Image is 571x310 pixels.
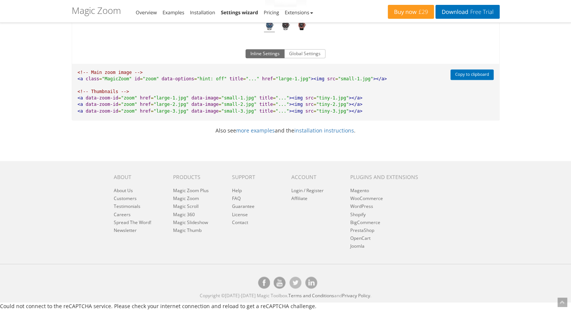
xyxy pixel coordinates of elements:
[276,76,311,81] span: "large-1.jpg"
[246,49,285,58] button: Inline Settings
[78,102,83,107] span: <a
[349,108,362,114] span: ></a>
[232,195,241,202] a: FAQ
[114,219,151,226] a: Spread The Word!
[350,227,374,233] a: PrestaShop
[114,187,133,194] a: About Us
[194,76,197,81] span: =
[264,20,275,32] a: Blue Hydroconquest
[154,95,189,101] span: "large-1.jpg"
[72,6,121,15] h1: Magic Zoom
[262,76,273,81] span: href
[291,187,323,194] a: Login / Register
[86,76,99,81] span: class
[417,9,428,15] span: £29
[66,126,505,135] p: Also see and the .
[218,95,221,101] span: =
[289,108,303,114] span: ><img
[468,9,493,15] span: Free Trial
[229,76,243,81] span: title
[288,292,334,299] a: Terms and Conditions
[259,102,273,107] span: title
[86,108,118,114] span: data-zoom-id
[350,219,380,226] a: BigCommerce
[86,102,118,107] span: data-zoom-id
[306,95,314,101] span: src
[190,9,215,16] a: Installation
[232,187,242,194] a: Help
[221,9,258,16] a: Settings wizard
[327,76,335,81] span: src
[264,9,279,16] a: Pricing
[151,102,154,107] span: =
[316,108,349,114] span: "tiny-3.jpg"
[163,9,184,16] a: Examples
[316,102,349,107] span: "tiny-2.jpg"
[232,211,248,218] a: License
[136,9,157,16] a: Overview
[191,102,218,107] span: data-image
[140,95,151,101] span: href
[197,76,226,81] span: "hint: off"
[173,203,198,209] a: Magic Scroll
[173,211,194,218] a: Magic 360
[78,70,143,75] span: <!-- Main zoom image -->
[114,211,131,218] a: Careers
[258,277,270,289] a: Magic Toolbox on Facebook
[151,108,154,114] span: =
[289,102,303,107] span: ><img
[173,174,220,180] h6: Products
[162,76,194,81] span: data-options
[114,174,161,180] h6: About
[349,95,362,101] span: ></a>
[259,95,273,101] span: title
[221,108,257,114] span: "small-3.jpg"
[285,9,313,16] a: Extensions
[78,89,129,94] span: <!-- Thumbnails -->
[284,49,325,58] button: Global Settings
[154,102,189,107] span: "large-2.jpg"
[236,127,275,134] a: more examples
[313,108,316,114] span: =
[121,102,137,107] span: "zoom"
[316,95,349,101] span: "tiny-1.jpg"
[350,187,369,194] a: Magento
[350,174,428,180] h6: Plugins and extensions
[173,227,201,233] a: Magic Thumb
[121,95,137,101] span: "zoom"
[273,102,276,107] span: =
[259,108,273,114] span: title
[305,277,317,289] a: Magic Toolbox on [DOMAIN_NAME]
[218,108,221,114] span: =
[218,102,221,107] span: =
[435,5,499,19] a: DownloadFree Trial
[335,76,338,81] span: =
[306,102,314,107] span: src
[311,76,324,81] span: ><img
[140,108,151,114] span: href
[338,76,373,81] span: "small-1.jpg"
[296,20,307,32] a: Red Hydroconquest
[99,76,102,81] span: =
[350,243,365,249] a: Joomla
[232,174,280,180] h6: Support
[143,76,159,81] span: "zoom"
[221,102,257,107] span: "small-2.jpg"
[134,76,140,81] span: id
[118,102,121,107] span: =
[342,292,370,299] a: Privacy Policy
[221,95,257,101] span: "small-1.jpg"
[273,76,276,81] span: =
[86,95,118,101] span: data-zoom-id
[274,277,286,289] a: Magic Toolbox on [DOMAIN_NAME]
[173,187,208,194] a: Magic Zoom Plus
[151,95,154,101] span: =
[102,76,132,81] span: "MagicZoom"
[118,108,121,114] span: =
[78,76,83,81] span: <a
[173,219,208,226] a: Magic Slideshow
[114,227,137,233] a: Newsletter
[78,108,83,114] span: <a
[114,203,140,209] a: Testimonials
[140,102,151,107] span: href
